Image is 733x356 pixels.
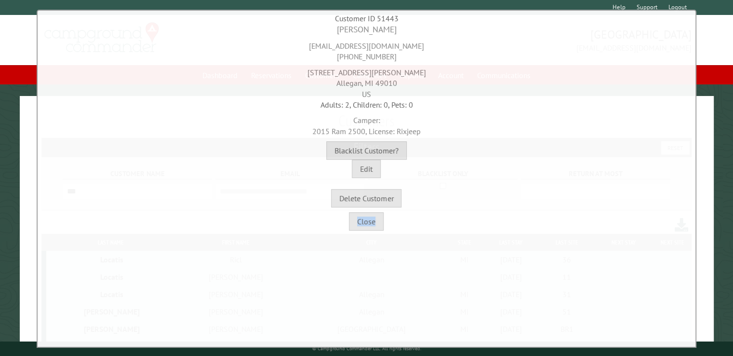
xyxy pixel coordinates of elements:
button: Edit [352,160,381,178]
div: [PERSON_NAME] [40,24,693,36]
div: Adults: 2, Children: 0, Pets: 0 [40,99,693,110]
span: 2015 Ram 2500, License: Rixjeep [312,126,421,136]
div: [STREET_ADDRESS][PERSON_NAME] Allegan, MI 49010 US [40,62,693,99]
small: © Campground Commander LLC. All rights reserved. [312,345,421,352]
button: Delete Customer [331,189,401,207]
div: Camper: [40,110,693,137]
button: Close [349,212,384,231]
button: Blacklist Customer? [326,141,407,160]
div: Customer ID 51443 [40,13,693,24]
div: [EMAIL_ADDRESS][DOMAIN_NAME] [PHONE_NUMBER] [40,36,693,62]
